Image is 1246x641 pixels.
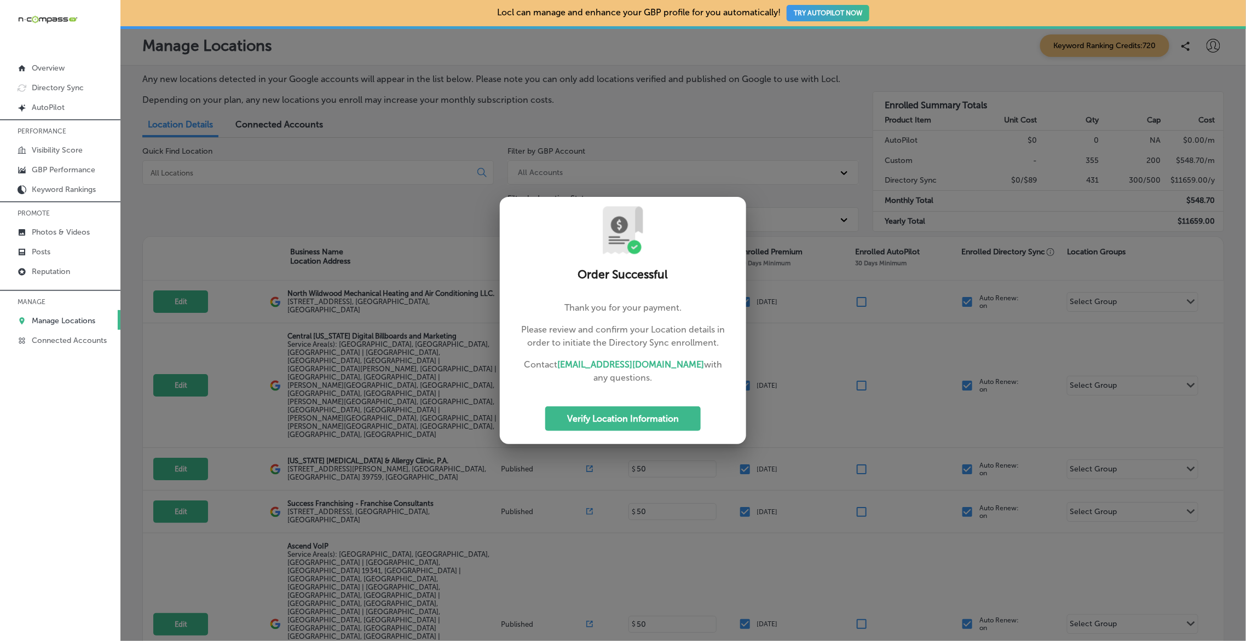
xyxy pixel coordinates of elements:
[18,14,78,25] img: 660ab0bf-5cc7-4cb8-ba1c-48b5ae0f18e60NCTV_CLogo_TV_Black_-500x88.png
[32,247,50,257] p: Posts
[32,63,65,73] p: Overview
[517,358,729,384] p: Contact with any questions.
[545,406,701,431] button: Verify Location Information
[517,323,729,349] p: Please review and confirm your Location details in order to initiate the Directory Sync enrollment.
[513,268,733,282] h2: Order Successful
[32,103,65,112] p: AutoPilot
[598,206,648,255] img: UryPoqUmSj4VC2ZdTn7sJzIzWBea8n9D3djSW0VNpAAAAABJRU5ErkJggg==
[32,185,96,194] p: Keyword Rankings
[32,165,95,174] p: GBP Performance
[32,316,95,325] p: Manage Locations
[32,267,70,276] p: Reputation
[557,359,704,370] a: [EMAIL_ADDRESS][DOMAIN_NAME]
[32,145,83,155] p: Visibility Score
[32,336,107,345] p: Connected Accounts
[787,5,869,21] button: TRY AUTOPILOT NOW
[32,83,84,92] p: Directory Sync
[517,301,729,314] p: Thank you for your payment.
[32,228,90,237] p: Photos & Videos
